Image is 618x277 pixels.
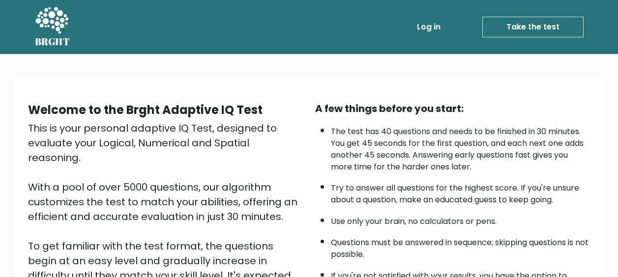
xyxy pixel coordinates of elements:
a: Take the test [482,17,584,37]
div: A few things before you start: [315,101,590,116]
h5: BRGHT [35,36,70,48]
li: Questions must be answered in sequence; skipping questions is not possible. [331,232,590,260]
li: The test has 40 questions and needs to be finished in 30 minutes. You get 45 seconds for the firs... [331,121,590,173]
b: Welcome to the Brght Adaptive IQ Test [28,102,263,118]
a: BRGHT [35,4,70,50]
li: Try to answer all questions for the highest score. If you're unsure about a question, make an edu... [331,177,590,206]
li: Use only your brain, no calculators or pens. [331,211,590,227]
a: Log in [413,17,444,37]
